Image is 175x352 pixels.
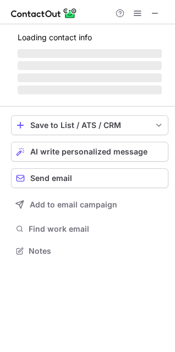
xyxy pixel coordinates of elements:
span: ‌ [18,86,162,94]
span: ‌ [18,61,162,70]
span: AI write personalized message [30,147,147,156]
button: Notes [11,243,168,259]
div: Save to List / ATS / CRM [30,121,149,130]
span: ‌ [18,73,162,82]
span: ‌ [18,49,162,58]
button: Add to email campaign [11,195,168,215]
p: Loading contact info [18,33,162,42]
button: Find work email [11,221,168,237]
span: Send email [30,174,72,183]
span: Notes [29,246,164,256]
span: Add to email campaign [30,200,117,209]
span: Find work email [29,224,164,234]
img: ContactOut v5.3.10 [11,7,77,20]
button: AI write personalized message [11,142,168,162]
button: save-profile-one-click [11,115,168,135]
button: Send email [11,168,168,188]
